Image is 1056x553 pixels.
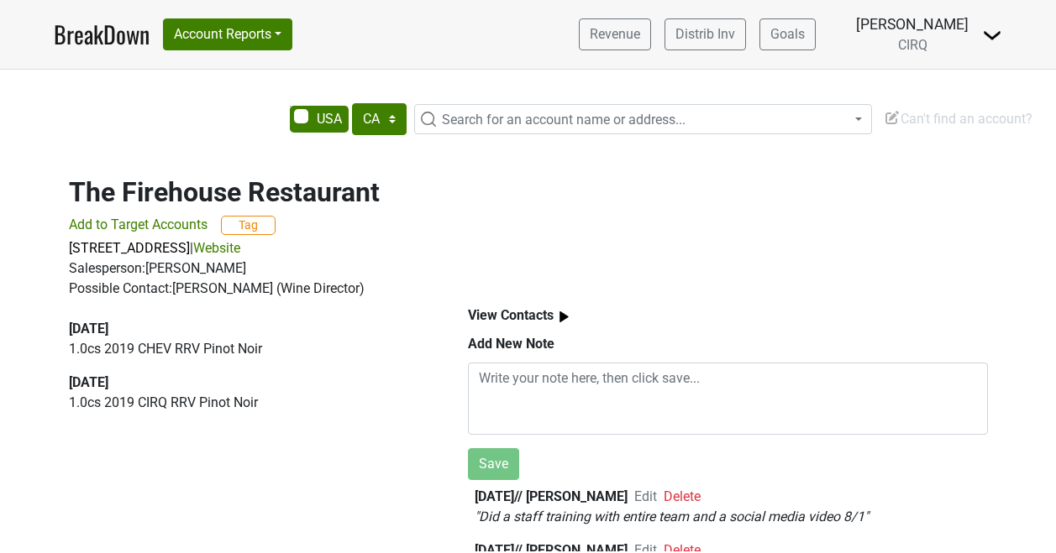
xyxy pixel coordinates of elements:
[221,216,276,235] button: Tag
[69,238,988,258] p: |
[468,448,519,480] button: Save
[554,306,575,327] img: arrow_right.svg
[69,258,988,279] div: Salesperson: [PERSON_NAME]
[579,18,651,50] a: Revenue
[69,393,429,413] p: 1.0 cs 2019 CIRQ RRV Pinot Noir
[54,17,150,52] a: BreakDown
[69,319,429,339] div: [DATE]
[468,336,554,352] b: Add New Note
[982,25,1002,45] img: Dropdown Menu
[856,13,969,35] div: [PERSON_NAME]
[759,18,816,50] a: Goals
[69,339,429,359] p: 1.0 cs 2019 CHEV RRV Pinot Noir
[884,111,1032,127] span: Can't find an account?
[475,509,869,524] em: " Did a staff training with entire team and a social media video 8/1 "
[468,307,554,323] b: View Contacts
[442,112,686,128] span: Search for an account name or address...
[163,18,292,50] button: Account Reports
[898,37,927,53] span: CIRQ
[69,217,208,232] span: Add to Target Accounts
[884,109,901,126] img: Edit
[69,176,988,208] h2: The Firehouse Restaurant
[664,488,701,504] span: Delete
[634,488,657,504] span: Edit
[665,18,746,50] a: Distrib Inv
[69,373,429,393] div: [DATE]
[475,488,628,504] b: [DATE] // [PERSON_NAME]
[193,240,240,256] a: Website
[69,240,190,256] a: [STREET_ADDRESS]
[69,279,988,299] div: Possible Contact: [PERSON_NAME] (Wine Director)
